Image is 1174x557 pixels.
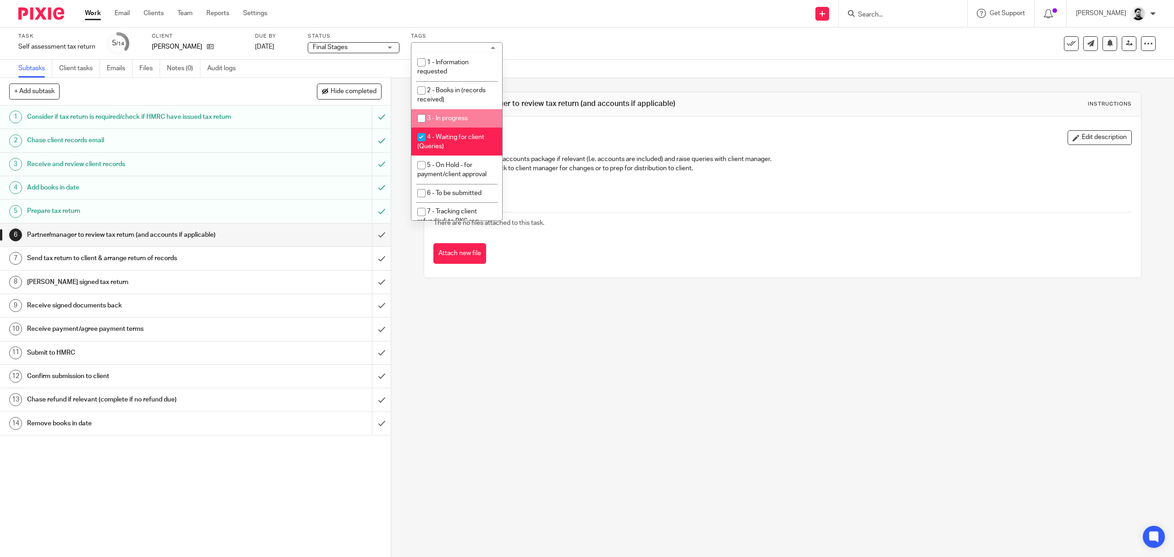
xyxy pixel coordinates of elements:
a: Clients [144,9,164,18]
a: Settings [243,9,267,18]
button: Edit description [1068,130,1132,145]
span: 2 - Books in (records received) [417,87,486,103]
span: 7 - Tracking client refund/adj to BKG req. [417,208,480,224]
div: 5 [112,38,124,49]
div: Instructions [1088,100,1132,108]
h1: Send tax return to client & arrange return of records [27,251,251,265]
span: Final Stages [313,44,348,50]
div: 4 [9,181,22,194]
span: Hide completed [331,88,377,95]
span: 4 - Waiting for client (Queries) [417,134,484,150]
span: There are no files attached to this task. [434,220,544,226]
span: [DATE] [255,44,274,50]
img: Pixie [18,7,64,20]
a: Reports [206,9,229,18]
div: 14 [9,417,22,430]
a: Audit logs [207,60,243,78]
div: Self assessment tax return [18,42,95,51]
span: 5 - On Hold - for payment/client approval [417,162,487,178]
label: Task [18,33,95,40]
label: Due by [255,33,296,40]
span: 1 - Information requested [417,59,469,75]
button: Hide completed [317,84,382,99]
input: Search [857,11,940,19]
div: 11 [9,346,22,359]
span: 6 - To be submitted [427,190,482,196]
div: 5 [9,205,22,218]
h1: Consider if tax return is required/check if HMRC have issued tax return [27,110,251,124]
h1: Confirm submission to client [27,369,251,383]
a: Subtasks [18,60,52,78]
div: 9 [9,299,22,312]
a: Client tasks [59,60,100,78]
h1: Receive signed documents back [27,299,251,312]
h1: [PERSON_NAME] signed tax return [27,275,251,289]
h1: Receive and review client records [27,157,251,171]
p: Reassign task back to client manager for changes or to prep for distribution to client. [452,164,1131,173]
a: Emails [107,60,133,78]
h1: Chase client records email [27,134,251,147]
p: [PERSON_NAME] [152,42,202,51]
div: 12 [9,370,22,383]
button: + Add subtask [9,84,60,99]
h1: Partner/manager to review tax return (and accounts if applicable) [453,99,802,109]
p: [PERSON_NAME] [1076,9,1126,18]
div: 13 [9,393,22,406]
label: Client [152,33,244,40]
span: 3 - In progress [427,115,468,122]
h1: Receive payment/agree payment terms [27,322,251,336]
small: /14 [116,41,124,46]
div: 1 [9,111,22,123]
div: 2 [9,134,22,147]
p: Partner to review accounts package if relevant (I.e. accounts are included) and raise queries wit... [452,155,1131,164]
h1: Prepare tax return [27,204,251,218]
div: 6 [9,228,22,241]
div: 10 [9,323,22,335]
h1: Add books in date [27,181,251,195]
div: 8 [9,276,22,289]
h1: Remove books in date [27,417,251,430]
button: Attach new file [433,243,486,264]
a: Email [115,9,130,18]
h1: Partner/manager to review tax return (and accounts if applicable) [27,228,251,242]
div: 3 [9,158,22,171]
a: Work [85,9,101,18]
label: Status [308,33,399,40]
span: Get Support [990,10,1025,17]
div: 7 [9,252,22,265]
label: Tags [411,33,503,40]
a: Notes (0) [167,60,200,78]
h1: Submit to HMRC [27,346,251,360]
a: Team [177,9,193,18]
img: Cam_2025.jpg [1131,6,1146,21]
a: Files [139,60,160,78]
h1: Chase refund if relevant (complete if no refund due) [27,393,251,407]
